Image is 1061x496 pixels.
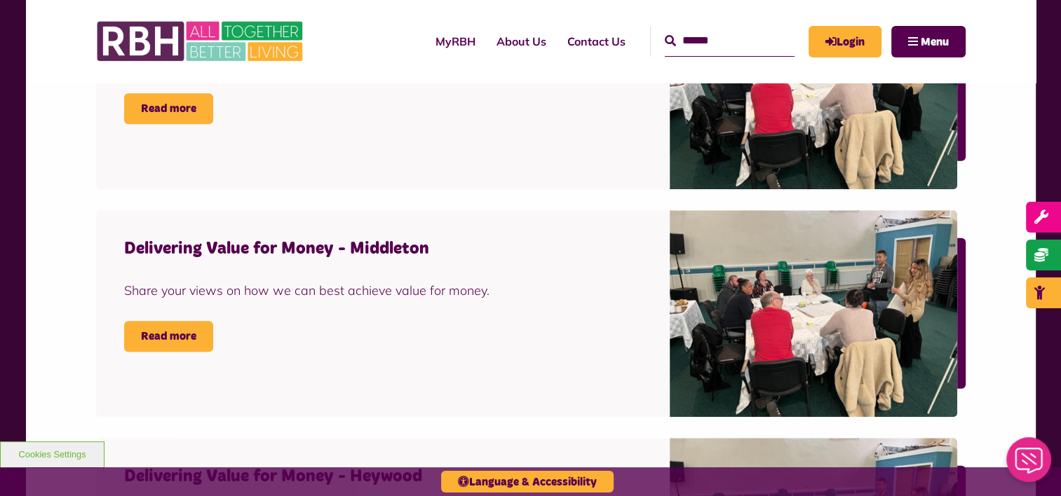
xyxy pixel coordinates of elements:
[124,281,557,300] div: Share your views on how we can best achieve value for money.
[124,93,213,124] a: Read more Delivering Value for Money - Pennines
[665,26,795,56] input: Search
[891,26,966,57] button: Navigation
[809,26,881,57] a: MyRBH
[96,14,306,69] img: RBH
[670,210,957,417] img: Image 20231122 130310 0E398dd1
[124,466,557,488] h4: Delivering Value for Money - Heywood
[921,36,949,48] span: Menu
[425,22,486,60] a: MyRBH
[557,22,636,60] a: Contact Us
[486,22,557,60] a: About Us
[998,433,1061,496] iframe: Netcall Web Assistant for live chat
[124,321,213,352] a: Read more Delivering Value for Money - Middleton
[124,238,557,260] h4: Delivering Value for Money - Middleton
[441,471,614,492] button: Language & Accessibility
